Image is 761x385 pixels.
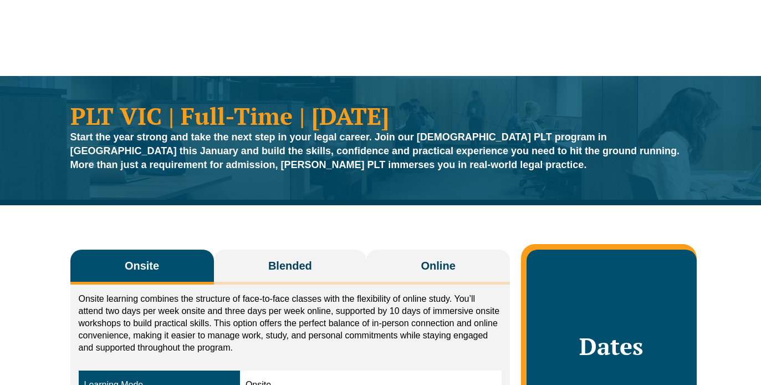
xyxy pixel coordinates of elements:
span: Blended [268,258,312,273]
h2: Dates [538,332,685,360]
p: Onsite learning combines the structure of face-to-face classes with the flexibility of online stu... [79,293,502,354]
strong: Start the year strong and take the next step in your legal career. Join our [DEMOGRAPHIC_DATA] PL... [70,131,680,170]
span: Online [421,258,456,273]
h1: PLT VIC | Full-Time | [DATE] [70,104,691,128]
span: Onsite [125,258,159,273]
